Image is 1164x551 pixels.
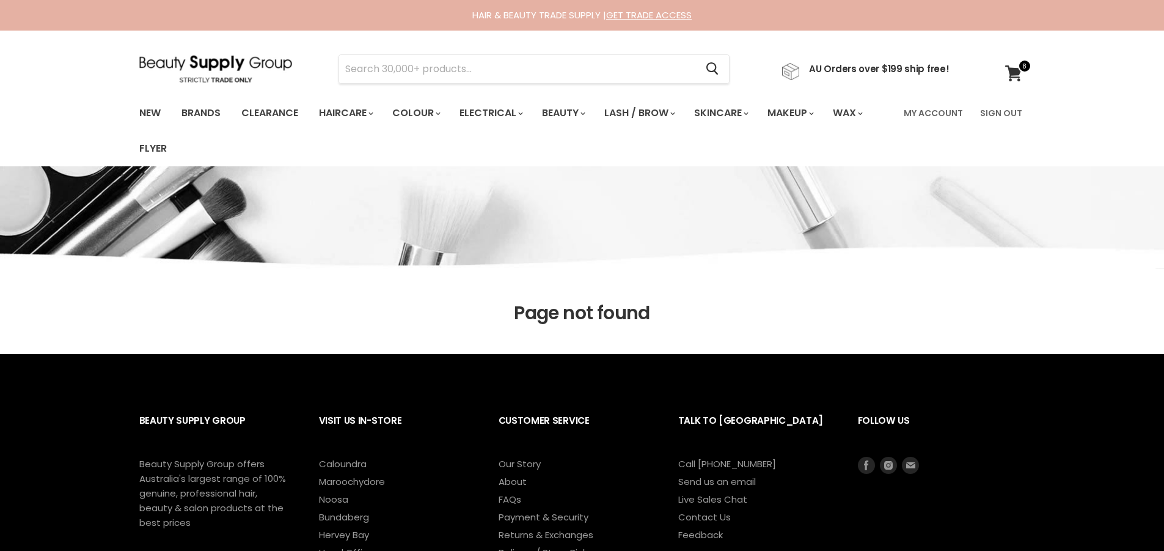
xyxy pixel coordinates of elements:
a: Bundaberg [319,511,369,523]
a: Wax [824,100,870,126]
a: Noosa [319,493,348,506]
iframe: Gorgias live chat messenger [1103,494,1152,539]
a: Skincare [685,100,756,126]
a: Our Story [499,457,541,470]
a: Send us an email [678,475,756,488]
a: Sign Out [973,100,1030,126]
a: GET TRADE ACCESS [606,9,692,21]
a: My Account [896,100,970,126]
a: Call [PHONE_NUMBER] [678,457,776,470]
input: Search [339,55,697,83]
form: Product [339,54,730,84]
a: Returns & Exchanges [499,528,593,541]
a: Colour [383,100,448,126]
a: Flyer [130,136,176,161]
button: Search [697,55,729,83]
a: New [130,100,170,126]
a: Haircare [310,100,381,126]
a: Brands [172,100,230,126]
h2: Talk to [GEOGRAPHIC_DATA] [678,405,833,456]
a: Contact Us [678,511,731,523]
a: Maroochydore [319,475,385,488]
p: Beauty Supply Group offers Australia's largest range of 100% genuine, professional hair, beauty &... [139,457,286,530]
a: Live Sales Chat [678,493,747,506]
h2: Customer Service [499,405,654,456]
h2: Follow us [858,405,1025,456]
a: About [499,475,527,488]
h2: Visit Us In-Store [319,405,474,456]
a: Clearance [232,100,307,126]
a: Electrical [450,100,530,126]
a: Lash / Brow [595,100,683,126]
a: Caloundra [319,457,367,470]
a: Hervey Bay [319,528,369,541]
a: Payment & Security [499,511,588,523]
div: HAIR & BEAUTY TRADE SUPPLY | [124,9,1041,21]
a: FAQs [499,493,521,506]
a: Makeup [758,100,821,126]
span: Page not found [514,300,650,326]
nav: Main [124,95,1041,166]
ul: Main menu [130,95,896,166]
a: Feedback [678,528,723,541]
h2: Beauty Supply Group [139,405,295,456]
a: Beauty [533,100,593,126]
